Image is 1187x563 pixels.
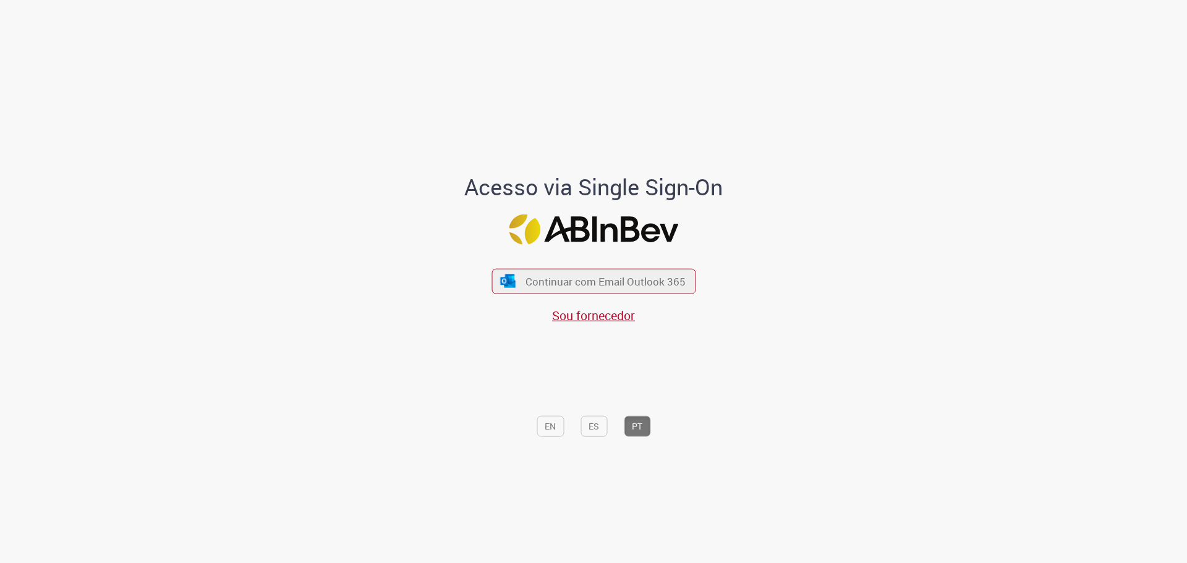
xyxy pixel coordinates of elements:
button: EN [537,415,564,436]
h1: Acesso via Single Sign-On [422,175,765,200]
button: PT [624,415,650,436]
img: Logo ABInBev [509,214,678,244]
a: Sou fornecedor [552,307,635,324]
img: ícone Azure/Microsoft 360 [500,274,517,287]
span: Continuar com Email Outlook 365 [525,274,686,289]
button: ES [581,415,607,436]
button: ícone Azure/Microsoft 360 Continuar com Email Outlook 365 [491,268,696,294]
